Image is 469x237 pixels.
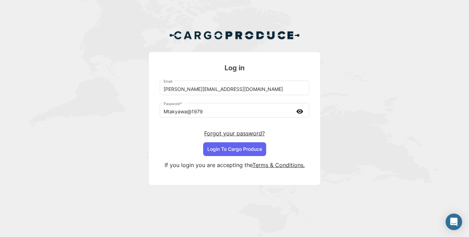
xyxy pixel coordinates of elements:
div: Abrir Intercom Messenger [446,214,462,230]
h3: Log in [160,63,309,73]
img: Cargo Produce Logo [169,27,300,43]
mat-icon: visibility [295,107,304,116]
input: Email [164,86,306,92]
button: Login To Cargo Produce [203,142,266,156]
a: Forgot your password? [204,130,265,137]
a: Terms & Conditions. [252,162,305,168]
span: If you login you are accepting the [165,162,252,168]
input: Password [164,109,294,115]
